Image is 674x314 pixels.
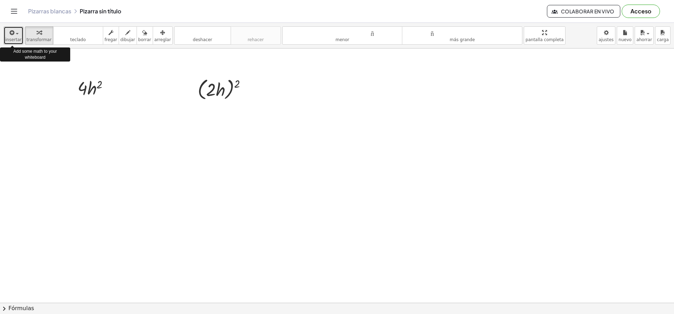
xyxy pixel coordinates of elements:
[404,29,521,36] font: tamaño_del_formato
[137,26,153,45] button: borrar
[597,26,615,45] button: ajustes
[103,26,119,45] button: fregar
[25,26,53,45] button: transformar
[402,26,522,45] button: tamaño_del_formatomás grande
[622,5,660,18] button: Acceso
[617,26,633,45] button: nuevo
[4,26,24,45] button: insertar
[655,26,670,45] button: carga
[138,37,151,42] font: borrar
[55,29,101,36] font: teclado
[524,26,566,45] button: pantalla completa
[636,37,652,42] font: ahorrar
[547,5,620,18] button: Colaborar en vivo
[154,37,171,42] font: arreglar
[336,37,349,42] font: menor
[635,26,654,45] button: ahorrar
[657,37,669,42] font: carga
[561,8,614,14] font: Colaborar en vivo
[284,29,401,36] font: tamaño_del_formato
[8,305,34,312] font: Fórmulas
[70,37,86,42] font: teclado
[599,37,614,42] font: ajustes
[28,8,71,15] a: Pizarras blancas
[153,26,173,45] button: arreglar
[231,26,281,45] button: rehacerrehacer
[105,37,117,42] font: fregar
[120,37,135,42] font: dibujar
[450,37,475,42] font: más grande
[630,7,651,15] font: Acceso
[193,37,212,42] font: deshacer
[232,29,279,36] font: rehacer
[28,7,71,15] font: Pizarras blancas
[282,26,403,45] button: tamaño_del_formatomenor
[247,37,264,42] font: rehacer
[176,29,229,36] font: deshacer
[27,37,52,42] font: transformar
[526,37,564,42] font: pantalla completa
[5,37,22,42] font: insertar
[619,37,632,42] font: nuevo
[174,26,231,45] button: deshacerdeshacer
[53,26,103,45] button: tecladoteclado
[8,6,20,17] button: Cambiar navegación
[119,26,137,45] button: dibujar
